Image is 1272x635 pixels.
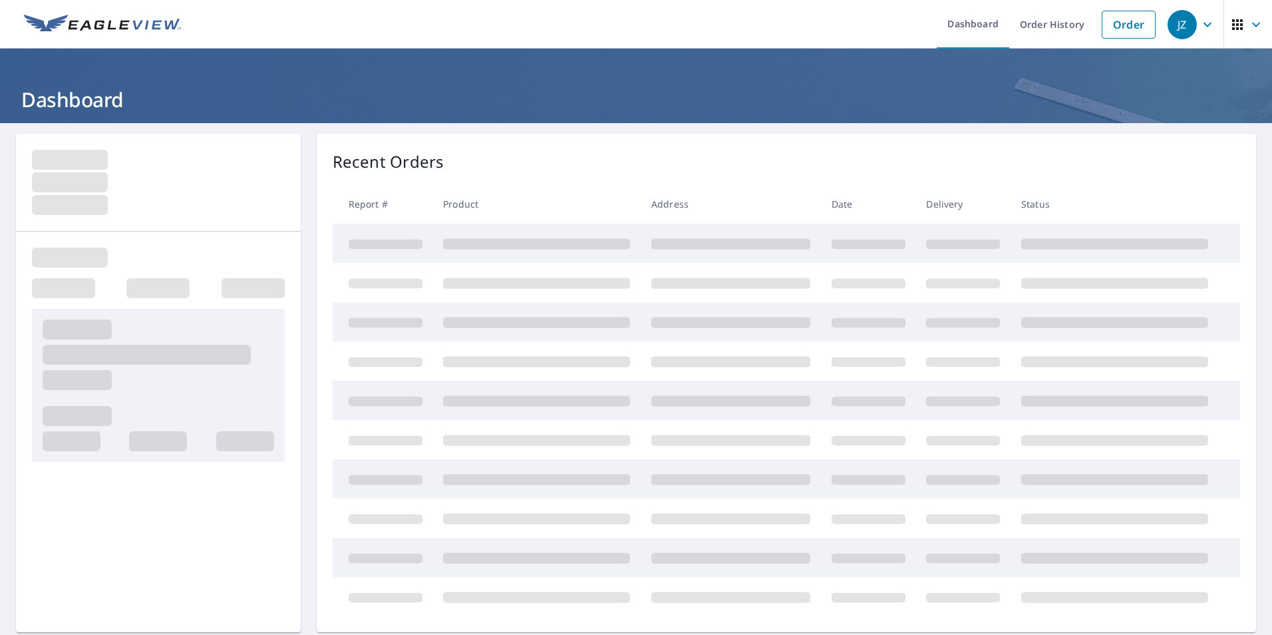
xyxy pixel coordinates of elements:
th: Status [1011,184,1219,224]
th: Product [432,184,641,224]
p: Recent Orders [333,150,444,174]
th: Address [641,184,821,224]
th: Delivery [915,184,1011,224]
div: JZ [1168,10,1197,39]
th: Date [821,184,916,224]
th: Report # [333,184,433,224]
img: EV Logo [24,15,181,35]
h1: Dashboard [16,86,1256,113]
a: Order [1102,11,1156,39]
